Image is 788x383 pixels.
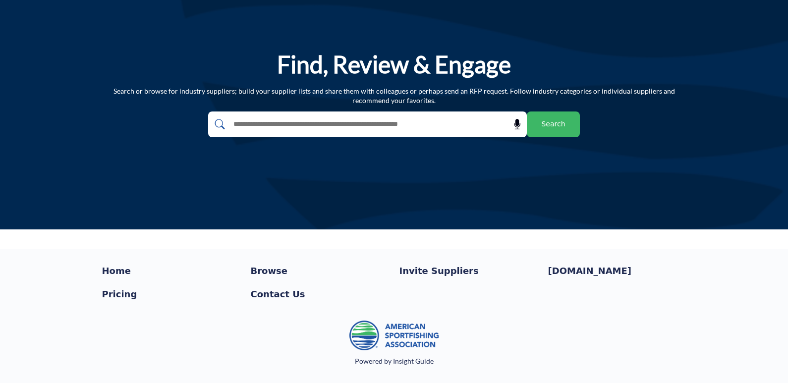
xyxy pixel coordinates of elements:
[251,287,389,301] a: Contact Us
[349,321,439,350] img: No Site Logo
[102,264,240,277] a: Home
[102,86,686,106] p: Search or browse for industry suppliers; build your supplier lists and share them with colleagues...
[277,49,511,80] h1: Find, Review & Engage
[541,119,565,129] span: Search
[399,264,538,277] a: Invite Suppliers
[527,111,580,137] button: Search
[548,264,686,277] a: [DOMAIN_NAME]
[102,287,240,301] a: Pricing
[251,264,389,277] a: Browse
[355,357,434,365] a: Powered by Insight Guide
